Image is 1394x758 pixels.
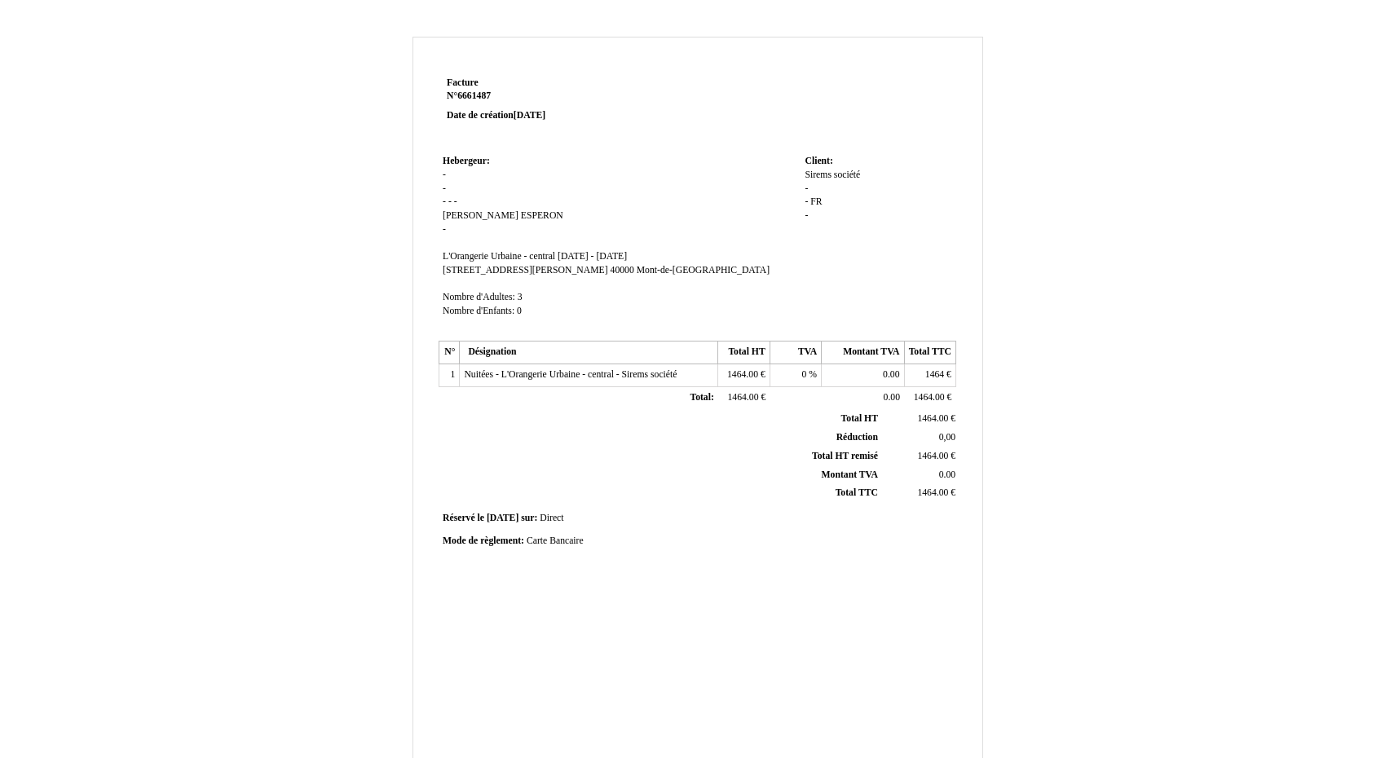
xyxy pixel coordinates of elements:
span: Client: [805,156,832,166]
span: 1464.00 [917,413,948,424]
span: 1464 [925,369,944,380]
span: Direct [540,513,563,523]
span: 1464.00 [917,451,948,461]
span: Réduction [836,432,878,443]
span: - [443,183,446,194]
span: Nuitées - L'Orangerie Urbaine - central - Sirems société [464,369,677,380]
th: Désignation [460,342,718,364]
span: Sirems [805,170,831,180]
td: € [881,447,959,465]
span: Hebergeur: [443,156,490,166]
span: sur: [521,513,537,523]
td: € [881,484,959,503]
span: - [448,196,452,207]
span: 1464.00 [917,487,948,498]
span: Mont-de-[GEOGRAPHIC_DATA] [637,265,770,275]
span: 40000 [611,265,634,275]
span: - [454,196,457,207]
span: ESPERON [521,210,563,221]
span: 1464.00 [727,392,758,403]
td: € [718,386,770,409]
span: [DATE] [487,513,518,523]
th: Total TTC [904,342,955,364]
span: 0.00 [939,469,955,480]
strong: N° [447,90,642,103]
span: Total TTC [836,487,878,498]
span: 0.00 [884,392,900,403]
span: Nombre d'Enfants: [443,306,514,316]
span: 0 [802,369,807,380]
td: € [881,410,959,428]
span: - [805,183,808,194]
td: € [904,386,955,409]
span: Montant TVA [822,469,878,480]
span: - [805,210,808,221]
span: Total: [690,392,713,403]
span: [PERSON_NAME] [443,210,518,221]
td: 1 [439,364,460,387]
span: 0 [517,306,522,316]
span: [STREET_ADDRESS][PERSON_NAME] [443,265,608,275]
span: FR [810,196,822,207]
span: - [443,224,446,235]
strong: Date de création [447,110,545,121]
span: Mode de règlement: [443,535,524,546]
span: 1464.00 [914,392,945,403]
span: - [443,196,446,207]
span: L'Orangerie Urbaine - central [443,251,555,262]
span: 0.00 [883,369,899,380]
span: - [805,196,808,207]
td: € [718,364,770,387]
span: 6661487 [457,90,491,101]
th: Montant TVA [822,342,904,364]
span: 3 [518,292,523,302]
span: Facture [447,77,479,88]
span: Nombre d'Adultes: [443,292,515,302]
span: Carte Bancaire [527,535,584,546]
span: [DATE] - [DATE] [558,251,627,262]
span: - [443,170,446,180]
span: Total HT remisé [812,451,878,461]
span: Réservé le [443,513,484,523]
th: Total HT [718,342,770,364]
td: € [904,364,955,387]
th: TVA [770,342,821,364]
span: [DATE] [514,110,545,121]
span: 1464.00 [727,369,758,380]
span: Total HT [841,413,878,424]
span: 0,00 [939,432,955,443]
span: société [834,170,860,180]
th: N° [439,342,460,364]
td: % [770,364,821,387]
